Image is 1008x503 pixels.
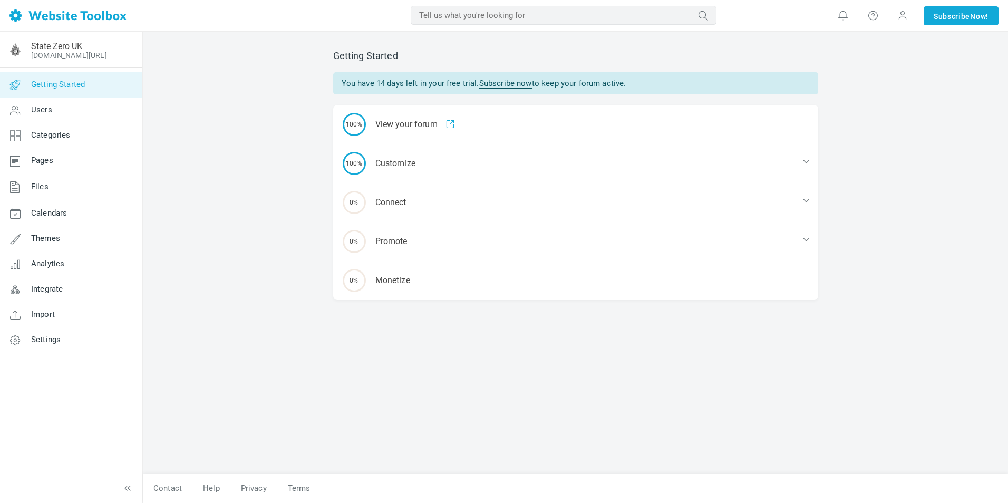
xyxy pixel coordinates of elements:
[333,105,818,144] div: View your forum
[333,222,818,261] div: Promote
[31,51,107,60] a: [DOMAIN_NAME][URL]
[31,80,85,89] span: Getting Started
[31,234,60,243] span: Themes
[343,230,366,253] span: 0%
[31,259,64,268] span: Analytics
[277,479,321,498] a: Terms
[343,152,366,175] span: 100%
[333,261,818,300] a: 0% Monetize
[333,105,818,144] a: 100% View your forum
[924,6,999,25] a: SubscribeNow!
[230,479,277,498] a: Privacy
[343,269,366,292] span: 0%
[31,41,82,51] a: State Zero UK
[970,11,988,22] span: Now!
[333,183,818,222] div: Connect
[31,130,71,140] span: Categories
[31,208,67,218] span: Calendars
[333,72,818,94] div: You have 14 days left in your free trial. to keep your forum active.
[333,261,818,300] div: Monetize
[343,113,366,136] span: 100%
[143,479,192,498] a: Contact
[31,182,49,191] span: Files
[31,156,53,165] span: Pages
[31,105,52,114] span: Users
[31,284,63,294] span: Integrate
[411,6,716,25] input: Tell us what you're looking for
[7,42,24,59] img: logo1-%20Black.png
[333,144,818,183] div: Customize
[343,191,366,214] span: 0%
[333,50,818,62] h2: Getting Started
[31,335,61,344] span: Settings
[31,309,55,319] span: Import
[479,79,532,89] a: Subscribe now
[192,479,230,498] a: Help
